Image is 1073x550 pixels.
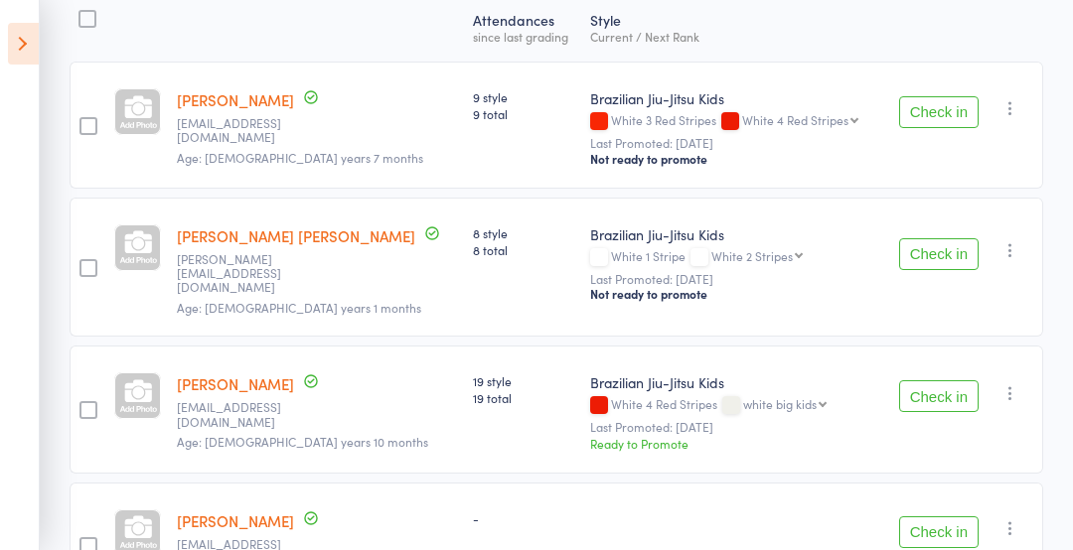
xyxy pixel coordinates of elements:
[590,113,874,130] div: White 3 Red Stripes
[177,510,294,531] a: [PERSON_NAME]
[177,252,306,295] small: Sarah.dyson0318@gmail.com
[590,420,874,434] small: Last Promoted: [DATE]
[177,225,415,246] a: [PERSON_NAME] [PERSON_NAME]
[177,373,294,394] a: [PERSON_NAME]
[590,30,874,43] div: Current / Next Rank
[473,30,574,43] div: since last grading
[899,380,979,412] button: Check in
[590,151,874,167] div: Not ready to promote
[590,88,874,108] div: Brazilian Jiu-Jitsu Kids
[742,113,848,126] div: White 4 Red Stripes
[899,516,979,548] button: Check in
[590,249,874,266] div: White 1 Stripe
[711,249,793,262] div: White 2 Stripes
[590,397,874,414] div: White 4 Red Stripes
[473,224,574,241] span: 8 style
[590,435,874,452] div: Ready to Promote
[177,400,306,429] small: bj.finn88@gmail.com
[590,286,874,302] div: Not ready to promote
[177,433,428,450] span: Age: [DEMOGRAPHIC_DATA] years 10 months
[177,299,421,316] span: Age: [DEMOGRAPHIC_DATA] years 1 months
[473,241,574,258] span: 8 total
[743,397,817,410] div: white big kids
[473,105,574,122] span: 9 total
[177,89,294,110] a: [PERSON_NAME]
[177,116,306,145] small: Timandcrystalcole@gmail.com
[590,224,874,244] div: Brazilian Jiu-Jitsu Kids
[177,149,423,166] span: Age: [DEMOGRAPHIC_DATA] years 7 months
[899,238,979,270] button: Check in
[473,88,574,105] span: 9 style
[590,136,874,150] small: Last Promoted: [DATE]
[473,372,574,389] span: 19 style
[473,509,574,526] div: -
[473,389,574,406] span: 19 total
[590,372,874,392] div: Brazilian Jiu-Jitsu Kids
[590,272,874,286] small: Last Promoted: [DATE]
[899,96,979,128] button: Check in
